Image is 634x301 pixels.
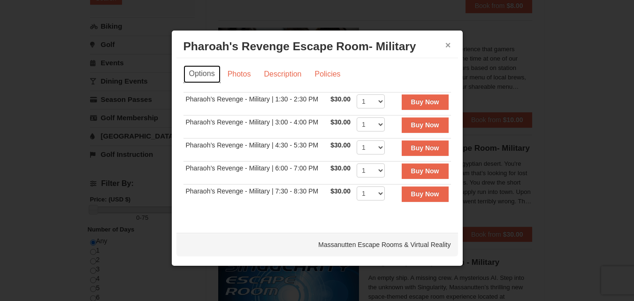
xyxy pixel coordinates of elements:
[222,65,257,83] a: Photos
[330,187,351,195] span: $30.00
[402,186,449,201] button: Buy Now
[411,121,439,129] strong: Buy Now
[258,65,307,83] a: Description
[411,190,439,198] strong: Buy Now
[308,65,346,83] a: Policies
[402,117,449,132] button: Buy Now
[402,140,449,155] button: Buy Now
[183,185,328,208] td: Pharaoh’s Revenge - Military | 7:30 - 8:30 PM
[176,233,458,256] div: Massanutten Escape Rooms & Virtual Reality
[402,163,449,178] button: Buy Now
[445,40,451,50] button: ×
[183,116,328,139] td: Pharaoh’s Revenge - Military | 3:00 - 4:00 PM
[411,167,439,175] strong: Buy Now
[330,141,351,149] span: $30.00
[411,98,439,106] strong: Buy Now
[411,144,439,152] strong: Buy Now
[402,94,449,109] button: Buy Now
[183,139,328,162] td: Pharaoh’s Revenge - Military | 4:30 - 5:30 PM
[183,65,221,83] a: Options
[183,93,328,116] td: Pharaoh’s Revenge - Military | 1:30 - 2:30 PM
[183,39,451,54] h3: Pharoah's Revenge Escape Room- Military
[183,162,328,185] td: Pharaoh’s Revenge - Military | 6:00 - 7:00 PM
[330,118,351,126] span: $30.00
[330,95,351,103] span: $30.00
[330,164,351,172] span: $30.00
